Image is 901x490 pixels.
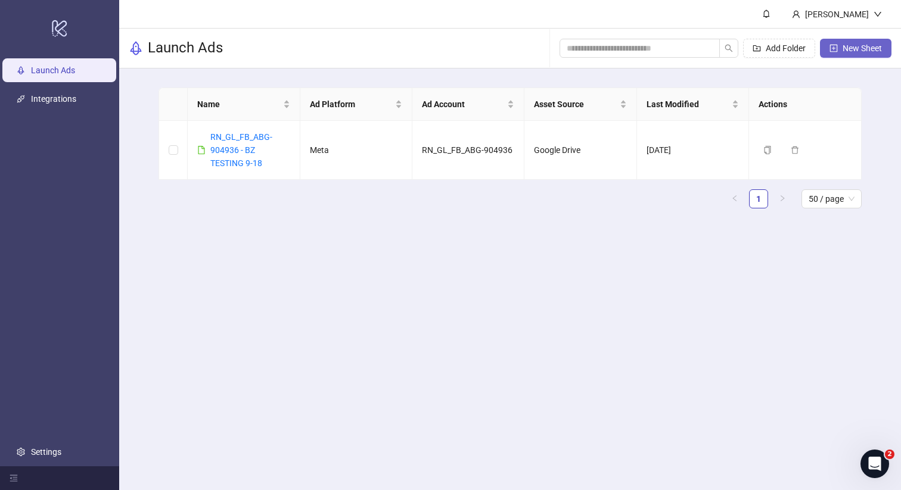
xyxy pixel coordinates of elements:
[534,98,617,111] span: Asset Source
[31,94,76,104] a: Integrations
[885,450,894,459] span: 2
[874,10,882,18] span: down
[422,98,505,111] span: Ad Account
[188,88,300,121] th: Name
[860,450,889,478] iframe: Intercom live chat
[731,195,738,202] span: left
[300,88,412,121] th: Ad Platform
[801,189,862,208] div: Page Size
[773,189,792,208] button: right
[412,121,524,180] td: RN_GL_FB_ABG-904936
[800,8,874,21] div: [PERSON_NAME]
[647,98,729,111] span: Last Modified
[197,98,280,111] span: Name
[725,44,733,52] span: search
[750,190,768,208] a: 1
[762,10,770,18] span: bell
[753,44,761,52] span: folder-add
[197,146,206,154] span: file
[725,189,744,208] button: left
[749,189,768,208] li: 1
[843,43,882,53] span: New Sheet
[725,189,744,208] li: Previous Page
[820,39,891,58] button: New Sheet
[148,39,223,58] h3: Launch Ads
[31,65,75,75] a: Launch Ads
[412,88,524,121] th: Ad Account
[792,10,800,18] span: user
[300,121,412,180] td: Meta
[524,121,636,180] td: Google Drive
[129,41,143,55] span: rocket
[10,474,18,482] span: menu-fold
[637,88,749,121] th: Last Modified
[31,447,61,457] a: Settings
[763,146,772,154] span: copy
[809,190,855,208] span: 50 / page
[773,189,792,208] li: Next Page
[310,98,393,111] span: Ad Platform
[766,43,806,53] span: Add Folder
[637,121,749,180] td: [DATE]
[829,44,838,52] span: plus-square
[791,146,799,154] span: delete
[210,132,272,168] a: RN_GL_FB_ABG-904936 - BZ TESTING 9-18
[743,39,815,58] button: Add Folder
[779,195,786,202] span: right
[524,88,636,121] th: Asset Source
[749,88,861,121] th: Actions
